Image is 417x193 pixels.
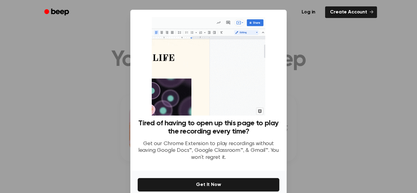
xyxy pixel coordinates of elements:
a: Beep [40,6,74,18]
p: Get our Chrome Extension to play recordings without leaving Google Docs™, Google Classroom™, & Gm... [138,141,279,161]
button: Get It Now [138,178,279,191]
a: Log in [296,5,321,19]
a: Create Account [325,6,377,18]
img: Beep extension in action [152,17,265,116]
h3: Tired of having to open up this page to play the recording every time? [138,119,279,136]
